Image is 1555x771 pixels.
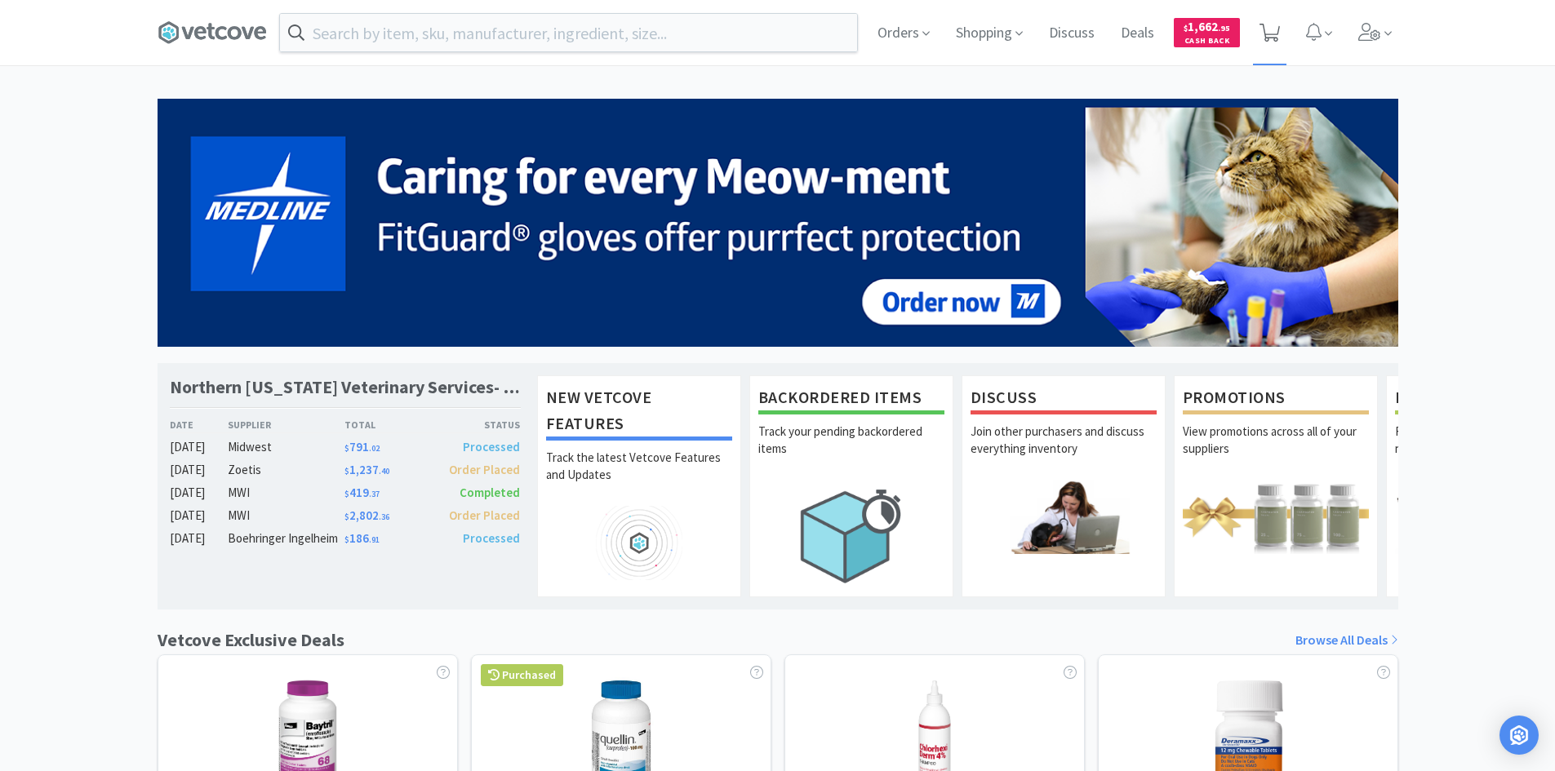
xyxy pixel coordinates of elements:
a: Backordered ItemsTrack your pending backordered items [749,375,953,597]
a: [DATE]MWI$2,802.36Order Placed [170,506,521,525]
p: Track your pending backordered items [758,423,944,480]
div: MWI [228,506,344,525]
span: Completed [460,485,520,500]
p: Join other purchasers and discuss everything inventory [971,423,1157,480]
div: Status [433,417,521,432]
img: hero_promotions.png [1183,480,1369,554]
a: Browse All Deals [1295,630,1398,651]
a: PromotionsView promotions across all of your suppliers [1174,375,1378,597]
span: $ [344,443,349,454]
p: Track the latest Vetcove Features and Updates [546,449,732,506]
h1: Promotions [1183,384,1369,414]
div: [DATE] [170,506,229,525]
span: . 37 [369,489,380,499]
div: [DATE] [170,460,229,480]
span: Processed [463,530,520,546]
span: 186 [344,530,380,546]
img: hero_discuss.png [971,480,1157,554]
div: Supplier [228,417,344,432]
a: DiscussJoin other purchasers and discuss everything inventory [962,375,1166,597]
span: 419 [344,485,380,500]
a: [DATE]Midwest$791.02Processed [170,437,521,457]
a: New Vetcove FeaturesTrack the latest Vetcove Features and Updates [537,375,741,597]
div: Date [170,417,229,432]
div: Boehringer Ingelheim [228,529,344,548]
div: MWI [228,483,344,503]
span: Processed [463,439,520,454]
img: hero_feature_roadmap.png [546,506,732,580]
span: $ [344,534,349,545]
span: . 02 [369,443,380,454]
span: Cash Back [1184,37,1230,47]
h1: Northern [US_STATE] Veterinary Services- [GEOGRAPHIC_DATA] [170,375,521,399]
div: [DATE] [170,529,229,548]
span: . 40 [379,466,389,476]
h1: Vetcove Exclusive Deals [158,626,344,654]
span: 791 [344,439,380,454]
img: hero_backorders.png [758,480,944,592]
div: Zoetis [228,460,344,480]
span: Order Placed [449,507,520,523]
a: Deals [1114,26,1161,41]
h1: Backordered Items [758,384,944,414]
a: Discuss [1042,26,1101,41]
a: [DATE]MWI$419.37Completed [170,483,521,503]
span: $ [344,489,349,499]
span: $ [344,512,349,522]
span: . 91 [369,534,380,545]
a: [DATE]Zoetis$1,237.40Order Placed [170,460,521,480]
div: Midwest [228,437,344,457]
span: . 95 [1218,23,1230,33]
div: Total [344,417,433,432]
div: Open Intercom Messenger [1499,716,1539,755]
div: [DATE] [170,483,229,503]
span: Order Placed [449,462,520,477]
h1: Discuss [971,384,1157,414]
span: 1,662 [1184,19,1230,34]
p: View promotions across all of your suppliers [1183,423,1369,480]
h1: New Vetcove Features [546,384,732,441]
input: Search by item, sku, manufacturer, ingredient, size... [280,14,857,51]
div: [DATE] [170,437,229,457]
span: $ [1184,23,1188,33]
img: 5b85490d2c9a43ef9873369d65f5cc4c_481.png [158,99,1398,347]
span: $ [344,466,349,476]
span: . 36 [379,512,389,522]
a: $1,662.95Cash Back [1174,11,1240,55]
span: 1,237 [344,462,389,477]
span: 2,802 [344,507,389,523]
a: [DATE]Boehringer Ingelheim$186.91Processed [170,529,521,548]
